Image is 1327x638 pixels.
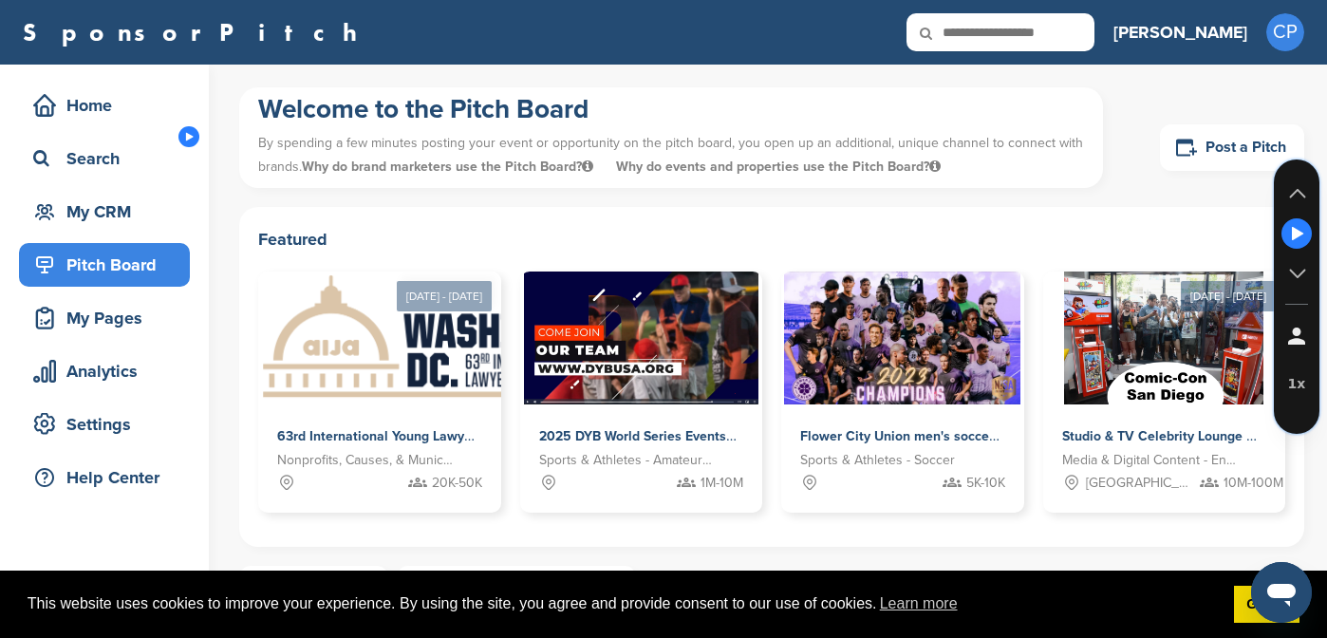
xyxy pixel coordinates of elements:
[258,226,1285,253] h2: Featured
[539,450,716,471] span: Sports & Athletes - Amateur Sports Leagues
[19,243,190,287] a: Pitch Board
[1251,562,1312,623] iframe: Button to launch messaging window
[239,566,388,606] a: Apply Filters
[28,88,190,122] div: Home
[524,272,758,404] img: Sponsorpitch &
[258,92,1084,126] h1: Welcome to the Pitch Board
[19,349,190,393] a: Analytics
[28,407,190,441] div: Settings
[258,126,1084,183] p: By spending a few minutes posting your event or opportunity on the pitch board, you open up an ad...
[28,248,190,282] div: Pitch Board
[28,460,190,495] div: Help Center
[1181,281,1276,311] div: [DATE] - [DATE]
[397,281,492,311] div: [DATE] - [DATE]
[800,428,1214,444] span: Flower City Union men's soccer & Flower City 1872 women's soccer
[1266,13,1304,51] span: CP
[1234,586,1299,624] a: dismiss cookie message
[28,590,1219,618] span: This website uses cookies to improve your experience. By using the site, you agree and provide co...
[1160,124,1304,171] a: Post a Pitch
[966,473,1005,494] span: 5K-10K
[23,20,369,45] a: SponsorPitch
[28,195,190,229] div: My CRM
[1064,272,1263,404] img: Sponsorpitch &
[258,272,635,404] img: Sponsorpitch &
[520,272,763,513] a: Sponsorpitch & 2025 DYB World Series Events Sports & Athletes - Amateur Sports Leagues 1M-10M
[616,159,941,175] span: Why do events and properties use the Pitch Board?
[19,456,190,499] a: Help Center
[1043,241,1286,513] a: [DATE] - [DATE] Sponsorpitch & Studio & TV Celebrity Lounge @ Comic-Con [GEOGRAPHIC_DATA]. Over 3...
[1113,19,1247,46] h3: [PERSON_NAME]
[1113,11,1247,53] a: [PERSON_NAME]
[19,403,190,446] a: Settings
[28,301,190,335] div: My Pages
[19,137,190,180] a: Search
[28,354,190,388] div: Analytics
[1086,473,1195,494] span: [GEOGRAPHIC_DATA], [GEOGRAPHIC_DATA]
[277,428,548,444] span: 63rd International Young Lawyers' Congress
[781,272,1024,513] a: Sponsorpitch & Flower City Union men's soccer & Flower City 1872 women's soccer Sports & Athletes...
[19,84,190,127] a: Home
[1224,473,1283,494] span: 10M-100M
[877,590,961,618] a: learn more about cookies
[19,190,190,234] a: My CRM
[432,473,482,494] span: 20K-50K
[539,428,726,444] span: 2025 DYB World Series Events
[701,473,743,494] span: 1M-10M
[302,159,597,175] span: Why do brand marketers use the Pitch Board?
[1062,450,1239,471] span: Media & Digital Content - Entertainment
[800,450,955,471] span: Sports & Athletes - Soccer
[28,141,190,176] div: Search
[277,450,454,471] span: Nonprofits, Causes, & Municipalities - Professional Development
[258,241,501,513] a: [DATE] - [DATE] Sponsorpitch & 63rd International Young Lawyers' Congress Nonprofits, Causes, & M...
[19,296,190,340] a: My Pages
[784,272,1020,404] img: Sponsorpitch &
